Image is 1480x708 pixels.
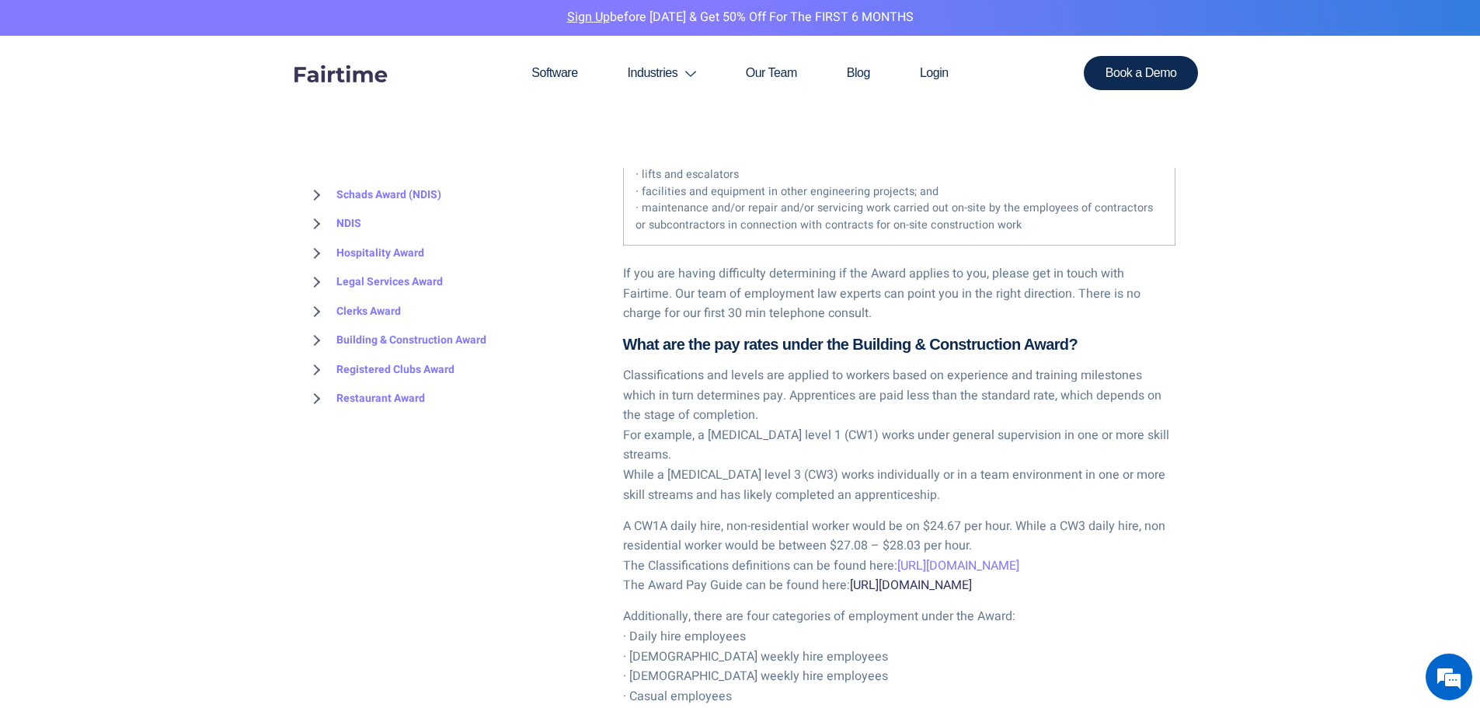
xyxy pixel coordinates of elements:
[1084,56,1199,90] a: Book a Demo
[623,517,1175,596] p: A CW1A daily hire, non-residential worker would be on $24.67 per hour. While a CW3 daily hire, no...
[305,385,425,414] a: Restaurant Award
[305,148,600,413] div: BROWSE TOPICS
[623,336,1078,353] strong: What are the pay rates under the Building & Construction Award?
[305,355,454,385] a: Registered Clubs Award
[305,180,600,413] nav: BROWSE TOPICS
[305,268,443,298] a: Legal Services Award
[850,576,972,595] a: [URL][DOMAIN_NAME]
[305,210,361,239] a: NDIS
[1106,67,1177,79] span: Book a Demo
[603,36,721,110] a: Industries
[623,366,1175,505] p: Classifications and levels are applied to workers based on experience and training milestones whi...
[822,36,895,110] a: Blog
[897,556,1019,575] a: [URL][DOMAIN_NAME]
[623,264,1175,324] p: If you are having difficulty determining if the Award applies to you, please get in touch with Fa...
[305,297,401,326] a: Clerks Award
[721,36,822,110] a: Our Team
[305,239,424,268] a: Hospitality Award
[507,36,602,110] a: Software
[12,8,1468,28] p: before [DATE] & Get 50% Off for the FIRST 6 MONTHS
[305,326,486,356] a: Building & Construction Award
[895,36,973,110] a: Login
[567,8,610,26] a: Sign Up
[305,180,441,210] a: Schads Award (NDIS)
